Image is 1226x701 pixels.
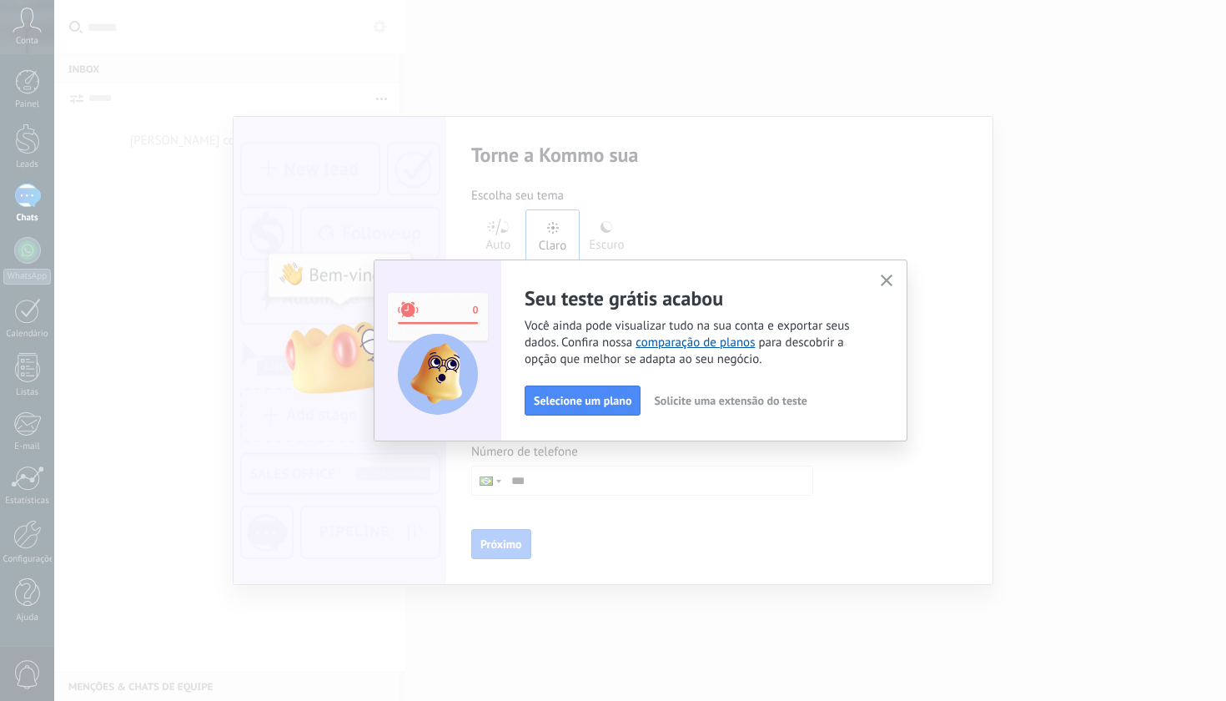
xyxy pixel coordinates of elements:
button: Solicite uma extensão do teste [646,388,814,413]
span: Selecione um plano [534,395,631,406]
span: Solicite uma extensão do teste [654,395,806,406]
a: comparação de planos [636,335,755,350]
button: Selecione um plano [525,386,641,416]
h2: Seu teste grátis acabou [525,285,860,311]
span: Você ainda pode visualizar tudo na sua conta e exportar seus dados. Confira nossa para descobrir ... [525,318,860,368]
